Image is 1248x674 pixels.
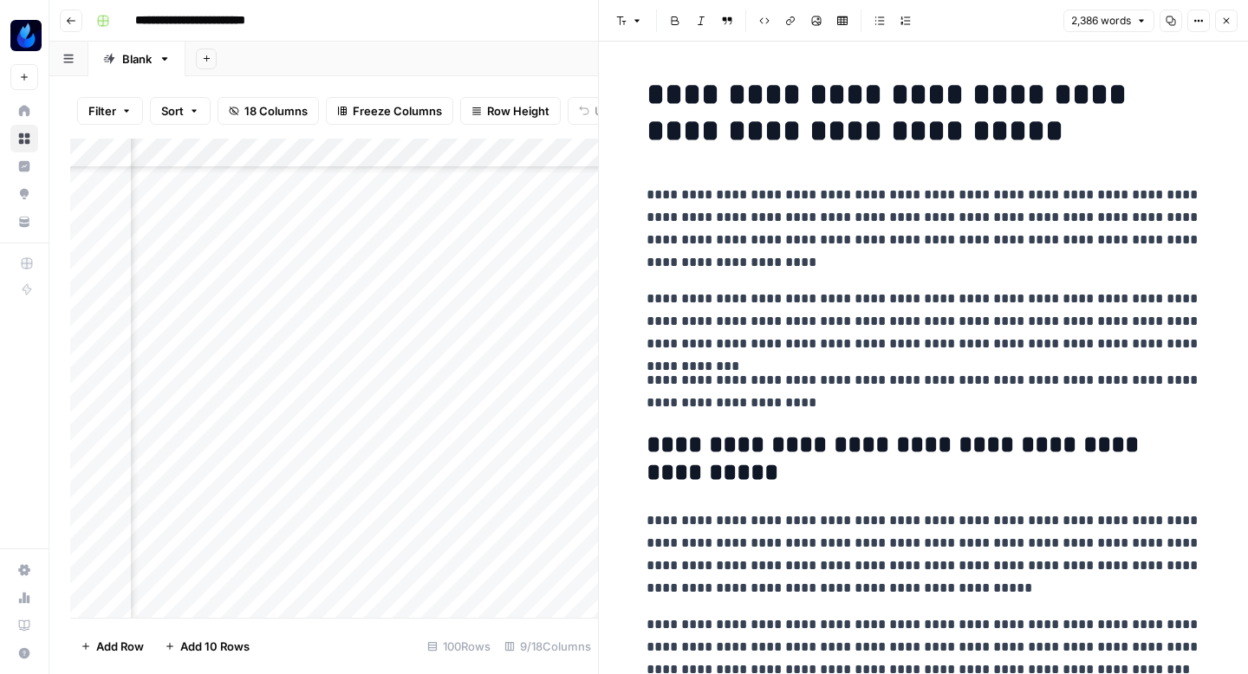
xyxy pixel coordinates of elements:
a: Blank [88,42,185,76]
span: Freeze Columns [353,102,442,120]
button: Help + Support [10,639,38,667]
button: 2,386 words [1063,10,1154,32]
div: 9/18 Columns [497,632,598,660]
button: Workspace: AgentFire Content [10,14,38,57]
img: AgentFire Content Logo [10,20,42,51]
button: Add Row [70,632,154,660]
div: 100 Rows [420,632,497,660]
button: Undo [568,97,635,125]
span: Filter [88,102,116,120]
div: Blank [122,50,152,68]
button: Freeze Columns [326,97,453,125]
span: 2,386 words [1071,13,1131,29]
a: Opportunities [10,180,38,208]
a: Usage [10,584,38,612]
a: Home [10,97,38,125]
button: Row Height [460,97,561,125]
a: Learning Hub [10,612,38,639]
button: Filter [77,97,143,125]
span: Sort [161,102,184,120]
span: 18 Columns [244,102,308,120]
span: Add 10 Rows [180,638,250,655]
button: 18 Columns [218,97,319,125]
a: Your Data [10,208,38,236]
button: Add 10 Rows [154,632,260,660]
span: Row Height [487,102,549,120]
button: Sort [150,97,211,125]
a: Insights [10,152,38,180]
a: Settings [10,556,38,584]
span: Add Row [96,638,144,655]
a: Browse [10,125,38,152]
